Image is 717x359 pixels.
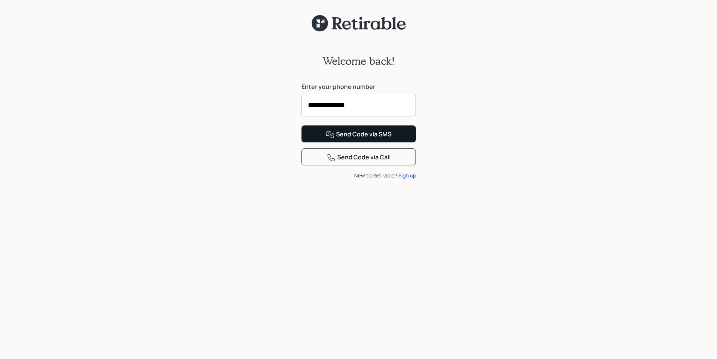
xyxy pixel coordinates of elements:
h2: Welcome back! [323,55,395,67]
label: Enter your phone number [301,82,416,91]
div: Send Code via SMS [326,130,391,139]
div: Send Code via Call [327,153,391,162]
button: Send Code via SMS [301,125,416,142]
div: Sign up [398,171,416,179]
button: Send Code via Call [301,148,416,165]
div: New to Retirable? [301,171,416,179]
